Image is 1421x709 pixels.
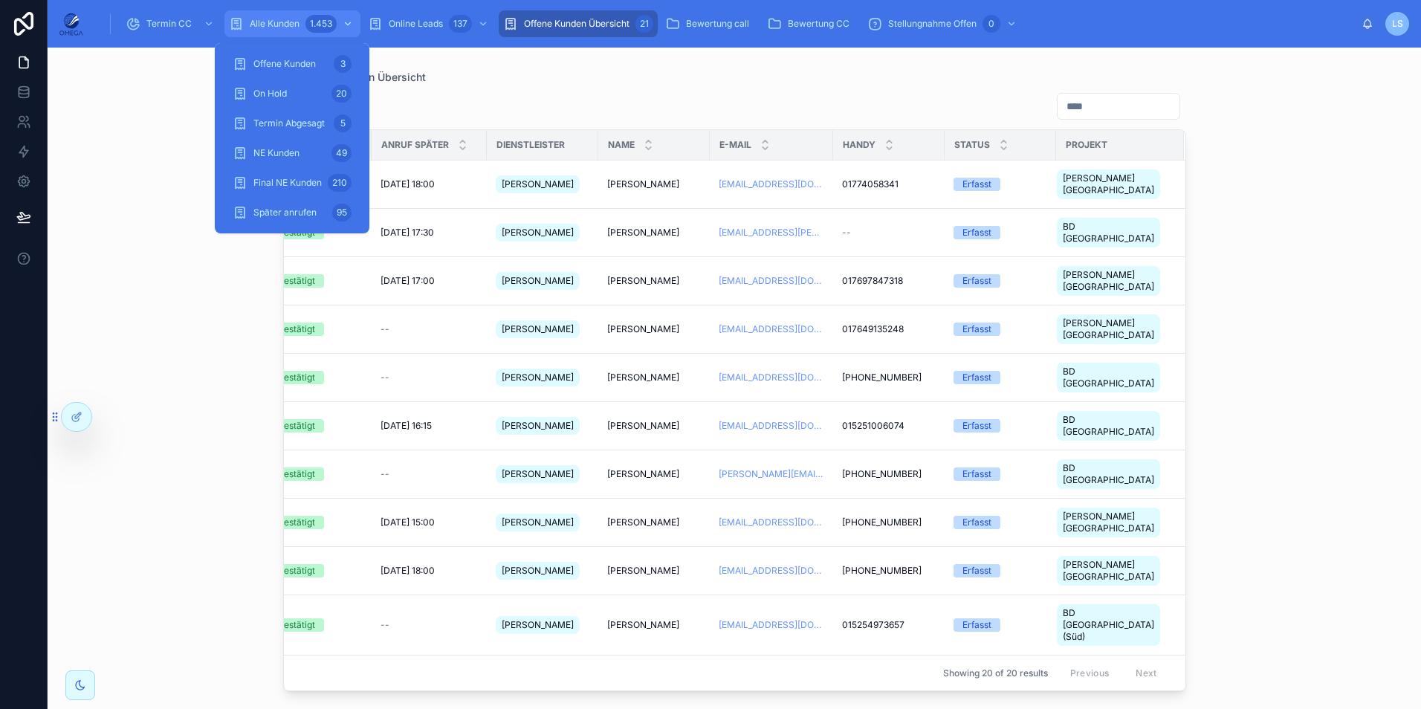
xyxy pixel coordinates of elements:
[686,18,749,30] span: Bewertung call
[1063,269,1154,293] span: [PERSON_NAME][GEOGRAPHIC_DATA]
[502,468,574,480] span: [PERSON_NAME]
[962,371,991,384] div: Erfasst
[719,178,824,190] a: [EMAIL_ADDRESS][DOMAIN_NAME]
[788,18,849,30] span: Bewertung CC
[607,517,701,528] a: [PERSON_NAME]
[502,619,574,631] span: [PERSON_NAME]
[719,227,824,239] a: [EMAIL_ADDRESS][PERSON_NAME][DOMAIN_NAME]
[278,516,315,529] div: Bestätigt
[842,275,936,287] a: 017697847318
[983,15,1000,33] div: 0
[381,517,478,528] a: [DATE] 15:00
[888,18,977,30] span: Stellungnahme Offen
[381,227,478,239] a: [DATE] 17:30
[334,114,352,132] div: 5
[607,468,701,480] a: [PERSON_NAME]
[253,58,316,70] span: Offene Kunden
[381,619,478,631] a: --
[381,178,478,190] a: [DATE] 18:00
[842,619,904,631] span: 015254973657
[278,564,315,577] div: Bestätigt
[269,618,363,632] a: Bestätigt
[719,323,824,335] a: [EMAIL_ADDRESS][DOMAIN_NAME]
[1392,18,1403,30] span: LS
[962,274,991,288] div: Erfasst
[607,420,701,432] a: [PERSON_NAME]
[381,517,435,528] span: [DATE] 15:00
[224,51,360,77] a: Offene Kunden3
[496,317,589,341] a: [PERSON_NAME]
[1066,139,1107,151] span: Projekt
[95,7,1362,40] div: scrollable content
[607,178,679,190] span: [PERSON_NAME]
[381,619,389,631] span: --
[224,169,360,196] a: Final NE Kunden210
[1057,263,1166,299] a: [PERSON_NAME][GEOGRAPHIC_DATA]
[524,18,629,30] span: Offene Kunden Übersicht
[1063,366,1154,389] span: BD [GEOGRAPHIC_DATA]
[253,147,300,159] span: NE Kunden
[496,172,589,196] a: [PERSON_NAME]
[607,468,679,480] span: [PERSON_NAME]
[121,10,221,37] a: Termin CC
[381,420,432,432] span: [DATE] 16:15
[502,565,574,577] span: [PERSON_NAME]
[635,15,653,33] div: 21
[719,565,824,577] a: [EMAIL_ADDRESS][DOMAIN_NAME]
[449,15,472,33] div: 137
[278,323,315,336] div: Bestätigt
[269,371,363,384] a: Bestätigt
[607,517,679,528] span: [PERSON_NAME]
[334,55,352,73] div: 3
[1063,317,1154,341] span: [PERSON_NAME][GEOGRAPHIC_DATA]
[719,372,824,383] a: [EMAIL_ADDRESS][DOMAIN_NAME]
[381,323,478,335] a: --
[278,274,315,288] div: Bestätigt
[1057,166,1166,202] a: [PERSON_NAME][GEOGRAPHIC_DATA]
[278,467,315,481] div: Bestätigt
[499,10,658,37] a: Offene Kunden Übersicht21
[962,516,991,529] div: Erfasst
[842,178,899,190] span: 01774058341
[502,227,574,239] span: [PERSON_NAME]
[843,139,875,151] span: Handy
[269,323,363,336] a: Bestätigt
[381,420,478,432] a: [DATE] 16:15
[607,420,679,432] span: [PERSON_NAME]
[607,323,679,335] span: [PERSON_NAME]
[224,199,360,226] a: Später anrufen95
[962,618,991,632] div: Erfasst
[1057,360,1166,395] a: BD [GEOGRAPHIC_DATA]
[842,619,936,631] a: 015254973657
[954,516,1047,529] a: Erfasst
[1057,456,1166,492] a: BD [GEOGRAPHIC_DATA]
[381,178,435,190] span: [DATE] 18:00
[278,371,315,384] div: Bestätigt
[1057,505,1166,540] a: [PERSON_NAME][GEOGRAPHIC_DATA]
[278,419,315,433] div: Bestätigt
[607,227,679,239] span: [PERSON_NAME]
[842,275,903,287] span: 017697847318
[842,517,922,528] span: [PHONE_NUMBER]
[269,467,363,481] a: Bestätigt
[496,613,589,637] a: [PERSON_NAME]
[607,619,679,631] span: [PERSON_NAME]
[607,619,701,631] a: [PERSON_NAME]
[305,15,337,33] div: 1.453
[253,207,317,218] span: Später anrufen
[496,269,589,293] a: [PERSON_NAME]
[269,516,363,529] a: Bestätigt
[842,420,936,432] a: 015251006074
[842,178,936,190] a: 01774058341
[962,564,991,577] div: Erfasst
[962,178,991,191] div: Erfasst
[719,468,824,480] a: [PERSON_NAME][EMAIL_ADDRESS][DOMAIN_NAME]
[954,467,1047,481] a: Erfasst
[954,371,1047,384] a: Erfasst
[842,372,936,383] a: [PHONE_NUMBER]
[842,323,936,335] a: 017649135248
